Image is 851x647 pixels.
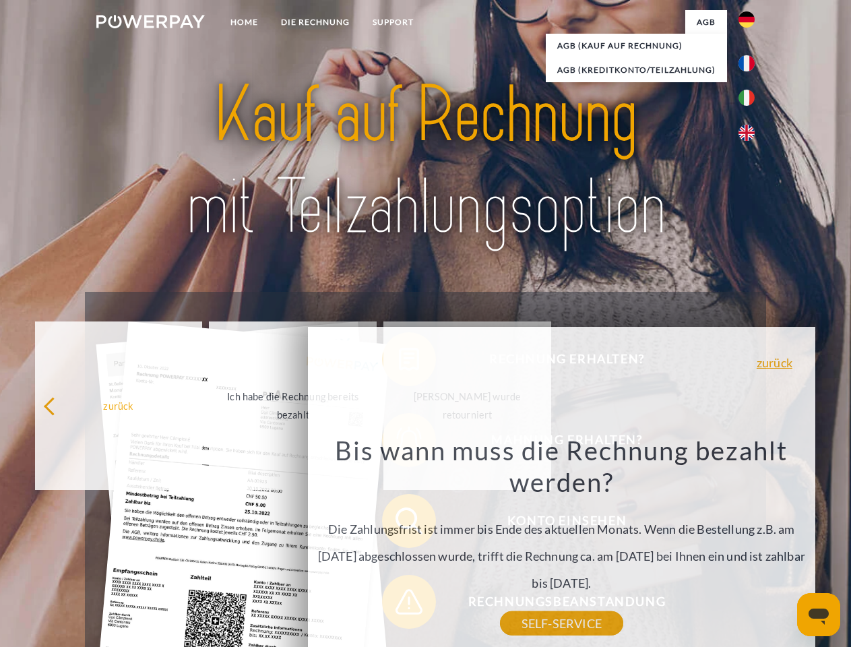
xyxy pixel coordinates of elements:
[270,10,361,34] a: DIE RECHNUNG
[43,396,195,414] div: zurück
[738,90,755,106] img: it
[797,593,840,636] iframe: Schaltfläche zum Öffnen des Messaging-Fensters
[219,10,270,34] a: Home
[738,11,755,28] img: de
[129,65,722,258] img: title-powerpay_de.svg
[315,434,807,499] h3: Bis wann muss die Rechnung bezahlt werden?
[757,357,792,369] a: zurück
[685,10,727,34] a: agb
[738,125,755,141] img: en
[738,55,755,71] img: fr
[96,15,205,28] img: logo-powerpay-white.svg
[361,10,425,34] a: SUPPORT
[315,434,807,623] div: Die Zahlungsfrist ist immer bis Ende des aktuellen Monats. Wenn die Bestellung z.B. am [DATE] abg...
[500,611,623,636] a: SELF-SERVICE
[546,34,727,58] a: AGB (Kauf auf Rechnung)
[217,388,369,424] div: Ich habe die Rechnung bereits bezahlt
[546,58,727,82] a: AGB (Kreditkonto/Teilzahlung)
